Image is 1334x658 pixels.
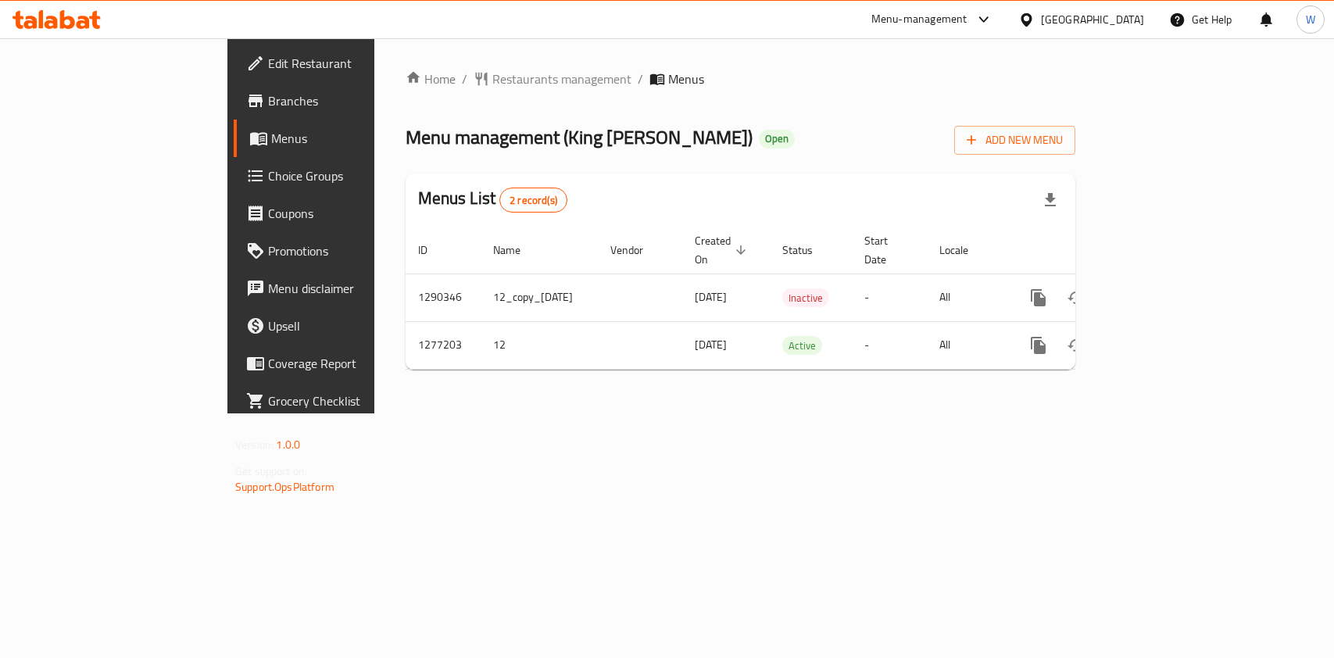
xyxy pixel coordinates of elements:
table: enhanced table [406,227,1182,370]
span: Created On [695,231,751,269]
span: Get support on: [235,461,307,481]
button: Change Status [1057,327,1095,364]
td: - [852,321,927,369]
div: Export file [1032,181,1069,219]
h2: Menus List [418,187,567,213]
a: Promotions [234,232,450,270]
span: Locale [939,241,989,259]
span: Menu disclaimer [268,279,438,298]
div: Inactive [782,288,829,307]
span: [DATE] [695,287,727,307]
span: Coupons [268,204,438,223]
a: Grocery Checklist [234,382,450,420]
a: Edit Restaurant [234,45,450,82]
div: [GEOGRAPHIC_DATA] [1041,11,1144,28]
button: Change Status [1057,279,1095,316]
span: Active [782,337,822,355]
a: Upsell [234,307,450,345]
a: Menus [234,120,450,157]
span: Open [759,132,795,145]
span: Restaurants management [492,70,631,88]
a: Branches [234,82,450,120]
span: Branches [268,91,438,110]
a: Menu disclaimer [234,270,450,307]
span: Menus [271,129,438,148]
span: Grocery Checklist [268,392,438,410]
td: 12_copy_[DATE] [481,274,598,321]
button: more [1020,327,1057,364]
span: W [1306,11,1315,28]
span: 1.0.0 [276,434,300,455]
div: Open [759,130,795,148]
th: Actions [1007,227,1182,274]
a: Choice Groups [234,157,450,195]
a: Coverage Report [234,345,450,382]
a: Restaurants management [474,70,631,88]
span: Add New Menu [967,131,1063,150]
nav: breadcrumb [406,70,1075,88]
span: Menu management ( King [PERSON_NAME] ) [406,120,753,155]
span: Promotions [268,241,438,260]
td: - [852,274,927,321]
span: Vendor [610,241,663,259]
span: Upsell [268,316,438,335]
div: Total records count [499,188,567,213]
span: Name [493,241,541,259]
a: Support.OpsPlatform [235,477,334,497]
div: Menu-management [871,10,967,29]
span: Status [782,241,833,259]
span: [DATE] [695,334,727,355]
td: 12 [481,321,598,369]
span: Version: [235,434,274,455]
span: Choice Groups [268,166,438,185]
li: / [462,70,467,88]
a: Coupons [234,195,450,232]
button: Add New Menu [954,126,1075,155]
li: / [638,70,643,88]
span: Menus [668,70,704,88]
td: All [927,274,1007,321]
span: ID [418,241,448,259]
td: All [927,321,1007,369]
span: 2 record(s) [500,193,567,208]
span: Start Date [864,231,908,269]
span: Inactive [782,289,829,307]
div: Active [782,336,822,355]
button: more [1020,279,1057,316]
span: Edit Restaurant [268,54,438,73]
span: Coverage Report [268,354,438,373]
